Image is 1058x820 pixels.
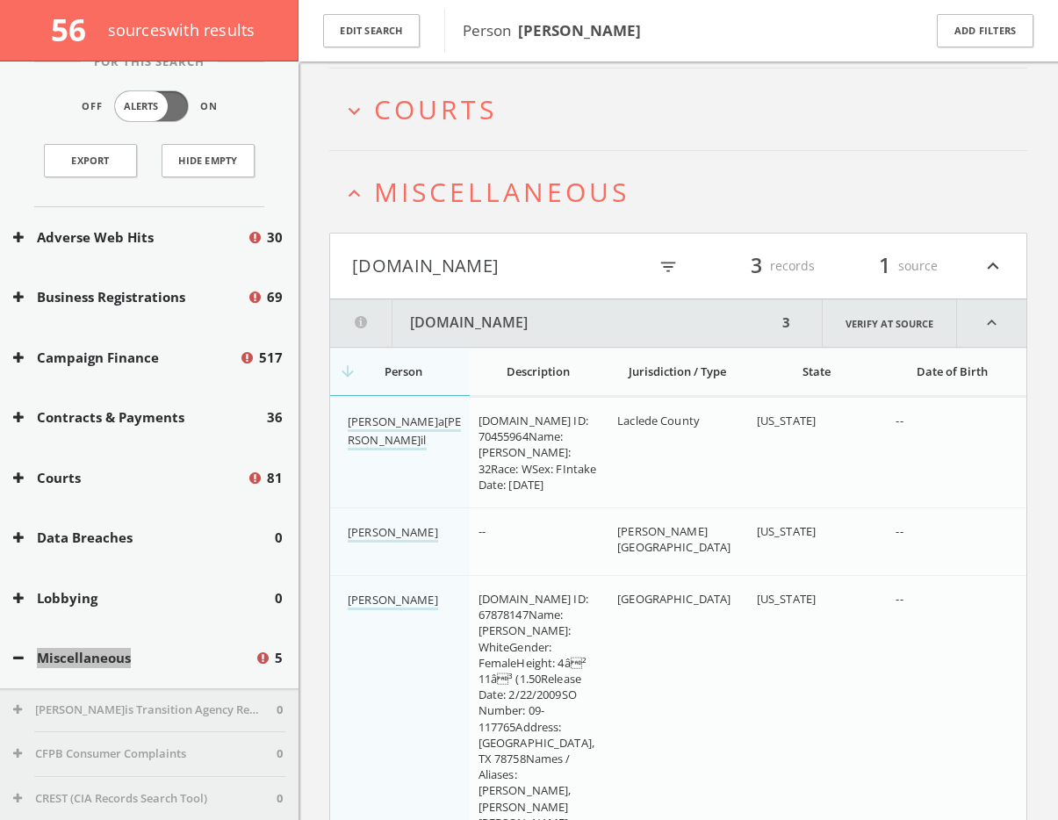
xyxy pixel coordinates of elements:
[479,523,486,539] span: --
[13,701,277,719] button: [PERSON_NAME]is Transition Agency Review Teams
[479,363,599,379] div: Description
[743,250,770,281] span: 3
[822,299,957,347] a: Verify at source
[374,174,630,210] span: Miscellaneous
[200,99,218,114] span: On
[267,468,283,488] span: 81
[342,182,366,205] i: expand_less
[13,227,247,248] button: Adverse Web Hits
[757,523,816,539] span: [US_STATE]
[896,413,903,428] span: --
[982,251,1004,281] i: expand_less
[277,745,283,763] span: 0
[13,287,247,307] button: Business Registrations
[659,257,678,277] i: filter_list
[44,144,137,177] a: Export
[896,523,903,539] span: --
[617,591,731,607] span: [GEOGRAPHIC_DATA]
[162,144,255,177] button: Hide Empty
[259,348,283,368] span: 517
[348,414,461,450] a: [PERSON_NAME]a[PERSON_NAME]il
[617,523,731,555] span: [PERSON_NAME][GEOGRAPHIC_DATA]
[342,99,366,123] i: expand_more
[757,591,816,607] span: [US_STATE]
[348,592,438,610] a: [PERSON_NAME]
[709,251,815,281] div: records
[267,407,283,428] span: 36
[275,648,283,668] span: 5
[348,524,438,543] a: [PERSON_NAME]
[463,20,641,40] span: Person
[13,468,247,488] button: Courts
[13,588,275,608] button: Lobbying
[896,363,1009,379] div: Date of Birth
[342,177,1027,206] button: expand_lessMiscellaneous
[51,9,101,50] span: 56
[267,227,283,248] span: 30
[277,701,283,719] span: 0
[777,299,795,347] div: 3
[323,14,420,48] button: Edit Search
[832,251,938,281] div: source
[617,413,700,428] span: Laclede County
[757,363,877,379] div: State
[82,99,103,114] span: Off
[13,745,277,763] button: CFPB Consumer Complaints
[13,790,277,808] button: CREST (CIA Records Search Tool)
[352,251,647,281] button: [DOMAIN_NAME]
[81,54,218,71] span: For This Search
[330,299,777,347] button: [DOMAIN_NAME]
[13,348,239,368] button: Campaign Finance
[348,363,459,379] div: Person
[13,407,267,428] button: Contracts & Payments
[339,363,356,380] i: arrow_downward
[374,91,497,127] span: Courts
[13,648,255,668] button: Miscellaneous
[108,19,256,40] span: source s with results
[267,287,283,307] span: 69
[275,588,283,608] span: 0
[937,14,1033,48] button: Add Filters
[13,528,275,548] button: Data Breaches
[757,413,816,428] span: [US_STATE]
[342,95,1027,124] button: expand_moreCourts
[479,413,597,493] span: [DOMAIN_NAME] ID: 70455964Name: [PERSON_NAME]: 32Race: WSex: FIntake Date: [DATE]
[957,299,1026,347] i: expand_less
[518,20,641,40] b: [PERSON_NAME]
[275,528,283,548] span: 0
[277,790,283,808] span: 0
[871,250,898,281] span: 1
[896,591,903,607] span: --
[617,363,738,379] div: Jurisdiction / Type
